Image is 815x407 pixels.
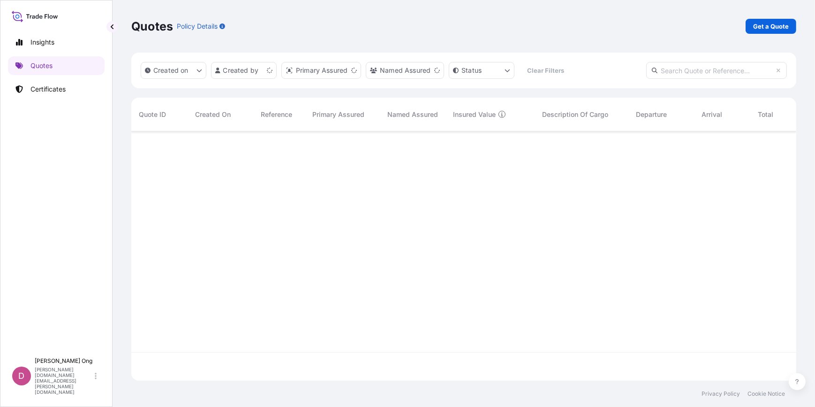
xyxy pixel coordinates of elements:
[8,56,105,75] a: Quotes
[387,110,438,119] span: Named Assured
[519,63,572,78] button: Clear Filters
[195,110,231,119] span: Created On
[636,110,667,119] span: Departure
[702,390,740,398] a: Privacy Policy
[261,110,292,119] span: Reference
[461,66,482,75] p: Status
[131,19,173,34] p: Quotes
[453,110,496,119] span: Insured Value
[177,22,218,31] p: Policy Details
[527,66,564,75] p: Clear Filters
[758,110,773,119] span: Total
[153,66,189,75] p: Created on
[702,110,722,119] span: Arrival
[139,110,166,119] span: Quote ID
[35,357,93,365] p: [PERSON_NAME] Ong
[542,110,608,119] span: Description Of Cargo
[746,19,796,34] a: Get a Quote
[296,66,347,75] p: Primary Assured
[223,66,259,75] p: Created by
[312,110,364,119] span: Primary Assured
[449,62,514,79] button: certificateStatus Filter options
[30,38,54,47] p: Insights
[19,371,25,381] span: D
[8,33,105,52] a: Insights
[380,66,430,75] p: Named Assured
[211,62,277,79] button: createdBy Filter options
[8,80,105,99] a: Certificates
[366,62,444,79] button: cargoOwner Filter options
[35,367,93,395] p: [PERSON_NAME][DOMAIN_NAME][EMAIL_ADDRESS][PERSON_NAME][DOMAIN_NAME]
[747,390,785,398] a: Cookie Notice
[30,84,66,94] p: Certificates
[646,62,787,79] input: Search Quote or Reference...
[753,22,789,31] p: Get a Quote
[141,62,206,79] button: createdOn Filter options
[30,61,53,70] p: Quotes
[281,62,361,79] button: distributor Filter options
